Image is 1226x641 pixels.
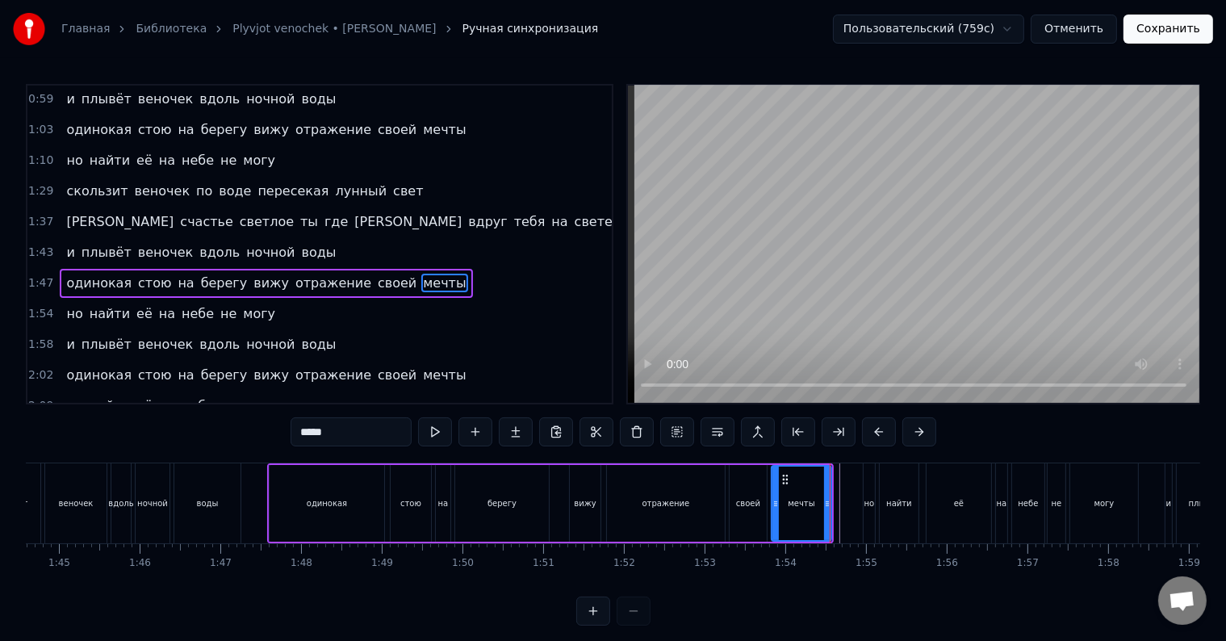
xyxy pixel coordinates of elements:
[1166,497,1172,509] div: и
[238,212,295,231] span: светлое
[28,183,53,199] span: 1:29
[788,497,814,509] div: мечты
[467,212,509,231] span: вдруг
[65,120,133,139] span: одинокая
[886,497,912,509] div: найти
[88,304,132,323] span: найти
[136,366,173,384] span: стою
[533,557,554,570] div: 1:51
[157,396,177,415] span: на
[1017,557,1039,570] div: 1:57
[48,557,70,570] div: 1:45
[1018,497,1038,509] div: небе
[1031,15,1117,44] button: Отменить
[80,243,133,262] span: плывёт
[252,366,291,384] span: вижу
[197,497,219,509] div: воды
[1094,497,1115,509] div: могу
[195,182,214,200] span: по
[199,366,249,384] span: берегу
[294,120,373,139] span: отражение
[65,212,175,231] span: [PERSON_NAME]
[28,245,53,261] span: 1:43
[694,557,716,570] div: 1:53
[180,396,215,415] span: небе
[28,275,53,291] span: 1:47
[198,90,241,108] span: вдоль
[28,367,53,383] span: 2:02
[65,396,84,415] span: но
[1189,497,1220,509] div: плывёт
[65,304,84,323] span: но
[80,335,133,354] span: плывёт
[180,304,215,323] span: небе
[1178,557,1200,570] div: 1:59
[28,91,53,107] span: 0:59
[775,557,797,570] div: 1:54
[65,182,129,200] span: скользит
[28,398,53,414] span: 2:09
[198,243,241,262] span: вдоль
[299,212,320,231] span: ты
[136,21,207,37] a: Библиотека
[65,274,133,292] span: одинокая
[136,90,195,108] span: веночек
[391,182,425,200] span: свет
[176,120,195,139] span: на
[300,243,338,262] span: воды
[573,212,614,231] span: свете
[59,497,94,509] div: веночек
[157,304,177,323] span: на
[1158,576,1207,625] div: Открытый чат
[137,497,168,509] div: ночной
[452,557,474,570] div: 1:50
[371,557,393,570] div: 1:49
[135,151,154,170] span: её
[550,212,569,231] span: на
[376,120,418,139] span: своей
[307,497,347,509] div: одинокая
[256,182,330,200] span: пересекая
[613,557,635,570] div: 1:52
[1052,497,1062,509] div: не
[856,557,877,570] div: 1:55
[438,497,449,509] div: на
[135,304,154,323] span: её
[136,335,195,354] span: веночек
[133,182,191,200] span: веночек
[241,151,277,170] span: могу
[65,335,76,354] span: и
[300,335,338,354] span: воды
[65,90,76,108] span: и
[736,497,760,509] div: своей
[13,13,45,45] img: youka
[353,212,463,231] span: [PERSON_NAME]
[642,497,690,509] div: отражение
[176,366,195,384] span: на
[245,90,296,108] span: ночной
[1123,15,1213,44] button: Сохранить
[241,304,277,323] span: могу
[245,243,296,262] span: ночной
[61,21,110,37] a: Главная
[136,120,173,139] span: стою
[574,497,596,509] div: вижу
[65,151,84,170] span: но
[199,274,249,292] span: берегу
[232,21,436,37] a: Plyvjot venochek • [PERSON_NAME]
[291,557,312,570] div: 1:48
[513,212,547,231] span: тебя
[241,396,277,415] span: могу
[864,497,875,509] div: но
[1098,557,1119,570] div: 1:58
[80,90,133,108] span: плывёт
[252,120,291,139] span: вижу
[199,120,249,139] span: берегу
[210,557,232,570] div: 1:47
[936,557,958,570] div: 1:56
[136,274,173,292] span: стою
[180,151,215,170] span: небе
[294,366,373,384] span: отражение
[28,214,53,230] span: 1:37
[997,497,1007,509] div: на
